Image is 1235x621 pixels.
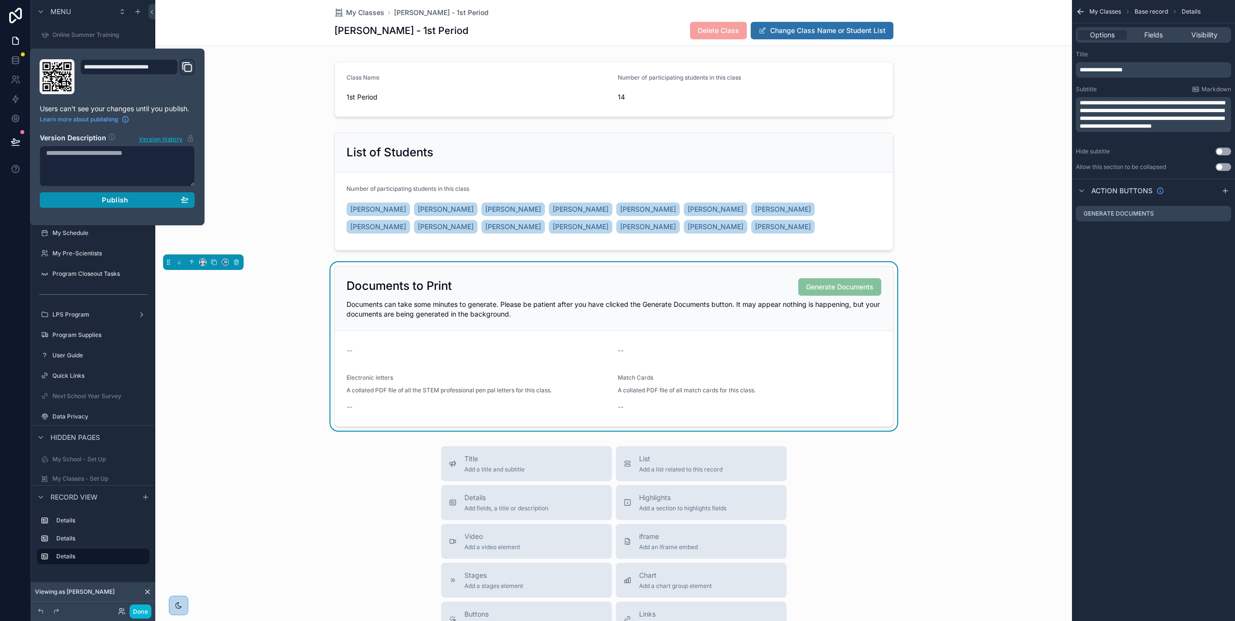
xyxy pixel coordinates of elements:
[37,307,149,322] a: LPS Program
[1076,85,1097,93] label: Subtitle
[639,543,698,551] span: Add an iframe embed
[639,504,726,512] span: Add a section to highlights fields
[464,454,525,464] span: Title
[639,466,723,473] span: Add a list related to this record
[464,571,523,580] span: Stages
[346,374,393,381] span: Electronic letters
[1084,210,1154,218] label: Generate Documents
[52,372,148,380] label: Quick Links
[40,104,195,114] p: Users can't see your changes until you publish.
[464,609,533,619] span: Buttons
[334,8,384,17] a: My Classes
[639,571,712,580] span: Chart
[56,517,146,524] label: Details
[1182,8,1201,16] span: Details
[1135,8,1168,16] span: Base record
[37,266,149,282] a: Program Closeout Tasks
[616,446,787,481] button: ListAdd a list related to this record
[639,532,698,541] span: iframe
[1192,85,1231,93] a: Markdown
[52,250,148,257] label: My Pre-Scientists
[618,402,624,412] span: --
[464,532,520,541] span: Video
[464,543,520,551] span: Add a video element
[52,392,148,400] label: Next School Year Survey
[464,582,523,590] span: Add a stages element
[52,311,134,319] label: LPS Program
[639,609,680,619] span: Links
[346,402,352,412] span: --
[346,346,352,355] span: --
[40,133,106,144] h2: Version Description
[1091,186,1153,196] span: Action buttons
[52,331,148,339] label: Program Supplies
[31,508,155,574] div: scrollable content
[37,368,149,384] a: Quick Links
[52,270,148,278] label: Program Closeout Tasks
[441,446,612,481] button: TitleAdd a title and subtitle
[56,535,146,542] label: Details
[1090,30,1115,40] span: Options
[1144,30,1163,40] span: Fields
[40,116,130,123] a: Learn more about publishing
[639,493,726,503] span: Highlights
[346,386,552,394] span: A collated PDF file of all the STEM professional pen pal letters for this class.
[102,196,128,204] span: Publish
[37,452,149,467] a: My School - Set Up
[52,413,148,420] label: Data Privacy
[1089,8,1121,16] span: My Classes
[1202,85,1231,93] span: Markdown
[618,374,653,381] span: Match Cards
[50,433,100,442] span: Hidden pages
[35,588,115,596] span: Viewing as [PERSON_NAME]
[1076,50,1088,58] label: Title
[618,386,756,394] span: A collated PDF file of all match cards for this class.
[616,563,787,598] button: ChartAdd a chart group element
[37,327,149,343] a: Program Supplies
[1076,148,1110,155] label: Hide subtitle
[618,346,624,355] span: --
[56,553,142,560] label: Details
[394,8,489,17] a: [PERSON_NAME] - 1st Period
[40,116,118,123] span: Learn more about publishing
[37,388,149,404] a: Next School Year Survey
[464,466,525,473] span: Add a title and subtitle
[138,133,195,144] button: Version history
[464,493,548,503] span: Details
[37,48,149,63] a: Online Summer Training
[81,59,195,94] div: Domain and Custom Link
[37,409,149,424] a: Data Privacy
[1076,97,1231,132] div: scrollable content
[464,504,548,512] span: Add fields, a title or description
[52,455,148,463] label: My School - Set Up
[639,454,723,464] span: List
[50,492,98,502] span: Record view
[52,229,148,237] label: My Schedule
[616,485,787,520] button: HighlightsAdd a section to highlights fields
[639,582,712,590] span: Add a chart group element
[1076,62,1231,78] div: scrollable content
[52,31,148,39] label: Online Summer Training
[751,22,893,39] button: Change Class Name or Student List
[616,524,787,559] button: iframeAdd an iframe embed
[37,246,149,261] a: My Pre-Scientists
[346,278,452,294] h2: Documents to Print
[139,134,182,143] span: Version history
[37,471,149,487] a: My Classes - Set Up
[52,475,148,483] label: My Classes - Set Up
[441,524,612,559] button: VideoAdd a video element
[441,485,612,520] button: DetailsAdd fields, a title or description
[37,225,149,241] a: My Schedule
[130,604,151,619] button: Done
[1076,163,1166,171] label: Allow this section to be collapsed
[334,24,468,37] h1: [PERSON_NAME] - 1st Period
[40,192,195,208] button: Publish
[346,8,384,17] span: My Classes
[346,300,880,318] span: Documents can take some minutes to generate. Please be patient after you have clicked the Generat...
[1191,30,1218,40] span: Visibility
[50,7,71,17] span: Menu
[52,352,148,359] label: User Guide
[441,563,612,598] button: StagesAdd a stages element
[37,27,149,43] a: Online Summer Training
